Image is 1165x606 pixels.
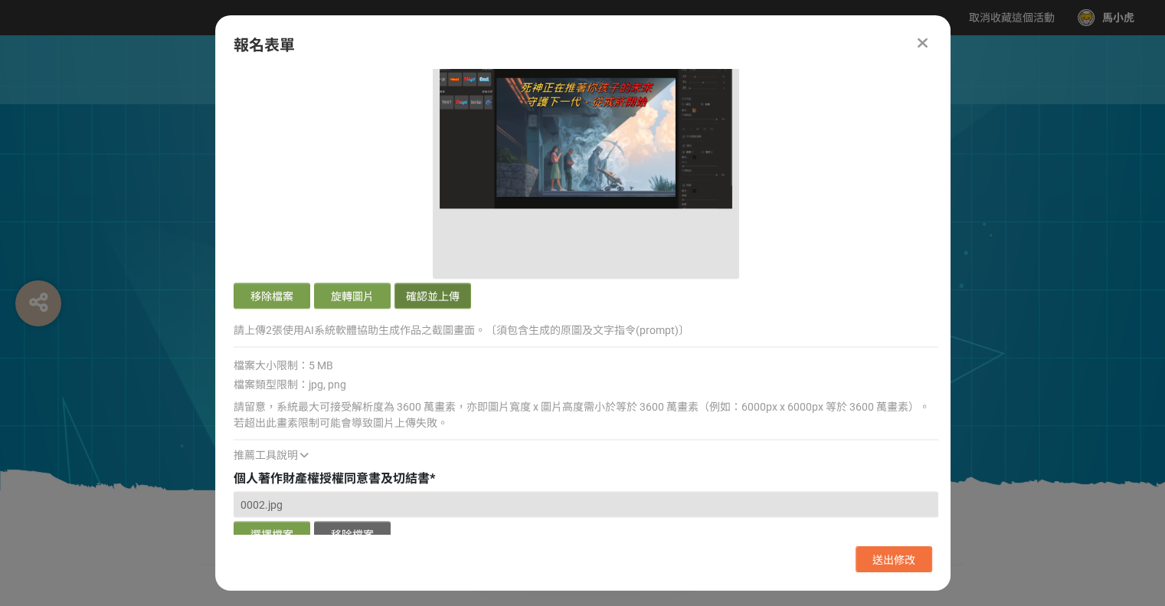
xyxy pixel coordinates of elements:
[234,36,295,54] span: 報名表單
[234,399,938,431] div: 請留意，系統最大可接受解析度為 3600 萬畫素，亦即圖片寬度 x 圖片高度需小於等於 3600 萬畫素（例如：6000px x 6000px 等於 3600 萬畫素）。若超出此畫素限制可能會導...
[234,283,310,309] button: 移除檔案
[234,323,938,339] p: 請上傳2張使用AI系統軟體協助生成作品之截圖畫面。〔須包含生成的原圖及文字指令(prompt)〕
[200,490,966,527] h1: 「拒菸新世界 AI告訴你」防制菸品稅捐逃漏 徵件比賽
[314,521,391,547] button: 移除檔案
[241,499,283,511] span: 0002.jpg
[394,283,471,309] button: 確認並上傳
[234,521,310,547] button: 選擇檔案
[234,378,346,391] span: 檔案類型限制：jpg, png
[872,554,915,566] span: 送出修改
[856,546,932,572] button: 送出修改
[234,359,333,372] span: 檔案大小限制：5 MB
[234,471,430,486] span: 個人著作財產權授權同意書及切結書
[314,283,391,309] button: 旋轉圖片
[234,449,298,461] span: 推薦工具說明
[969,11,1055,24] span: 取消收藏這個活動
